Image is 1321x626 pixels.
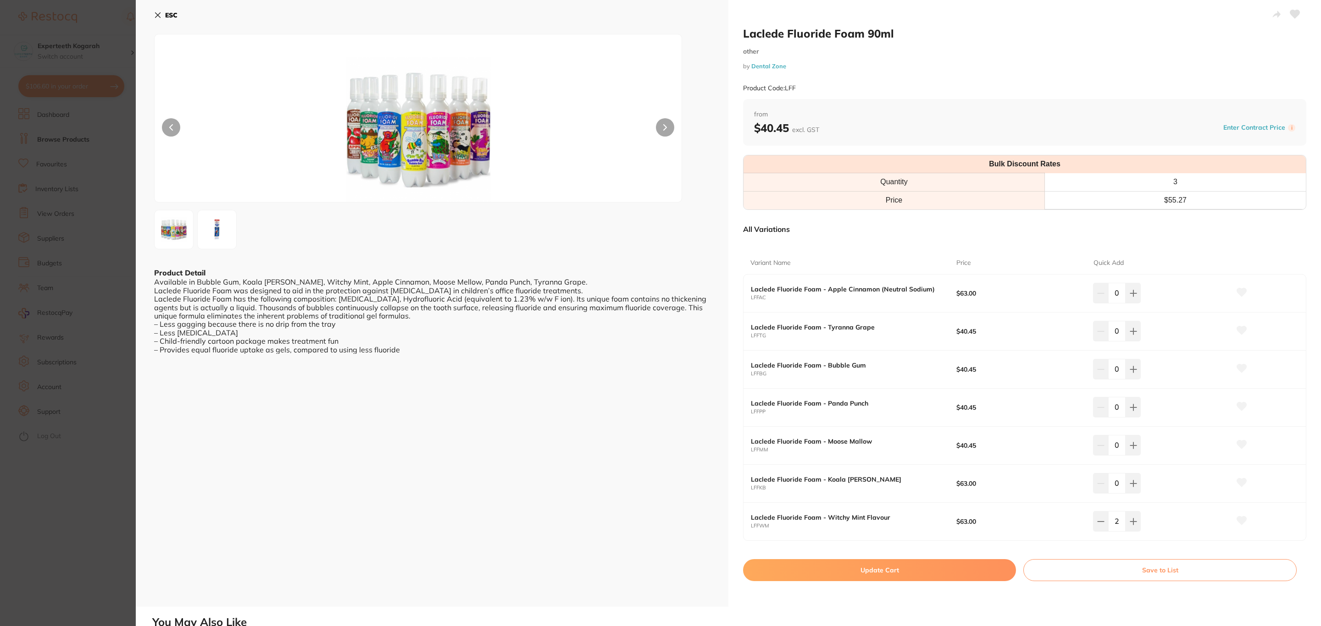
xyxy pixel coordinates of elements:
[154,278,710,354] div: Available in Bubble Gum, Koala [PERSON_NAME], Witchy Mint, Apple Cinnamon, Moose Mellow, Panda Pu...
[154,268,205,277] b: Product Detail
[751,62,786,70] a: Dental Zone
[743,27,1306,40] h2: Laclede Fluoride Foam 90ml
[751,514,936,521] b: Laclede Fluoride Foam - Witchy Mint Flavour
[751,447,956,453] small: LFFMM
[744,173,1045,191] th: Quantity
[751,523,956,529] small: LFFWM
[260,57,577,202] img: MHg1MDAtMS5wbmc
[751,286,936,293] b: Laclede Fluoride Foam - Apple Cinnamon (Neutral Sodium)
[157,213,190,246] img: MHg1MDAtMS5wbmc
[751,371,956,377] small: LFFBG
[956,258,971,268] p: Price
[743,63,1306,70] small: by
[200,213,233,246] img: MC0xLnBuZw
[744,191,1045,209] td: Price
[754,121,819,135] b: $40.45
[750,258,791,268] p: Variant Name
[956,328,1080,335] b: $40.45
[751,333,956,339] small: LFFTG
[956,442,1080,449] b: $40.45
[744,155,1306,173] th: Bulk Discount Rates
[751,400,936,407] b: Laclede Fluoride Foam - Panda Punch
[743,48,1306,55] small: other
[792,126,819,134] span: excl. GST
[751,295,956,301] small: LFFAC
[751,362,936,369] b: Laclede Fluoride Foam - Bubble Gum
[1045,191,1306,209] td: $ 55.27
[751,485,956,491] small: LFFKB
[1288,124,1295,132] label: i
[751,324,936,331] b: Laclede Fluoride Foam - Tyranna Grape
[956,480,1080,487] b: $63.00
[1221,123,1288,132] button: Enter Contract Price
[754,110,1295,119] span: from
[743,559,1016,581] button: Update Cart
[743,225,790,234] p: All Variations
[956,366,1080,373] b: $40.45
[956,404,1080,411] b: $40.45
[751,438,936,445] b: Laclede Fluoride Foam - Moose Mallow
[956,518,1080,525] b: $63.00
[1023,559,1297,581] button: Save to List
[165,11,178,19] b: ESC
[751,476,936,483] b: Laclede Fluoride Foam - Koala [PERSON_NAME]
[154,7,178,23] button: ESC
[743,84,796,92] small: Product Code: LFF
[956,290,1080,297] b: $63.00
[751,409,956,415] small: LFFPP
[1093,258,1124,268] p: Quick Add
[1045,173,1306,191] th: 3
